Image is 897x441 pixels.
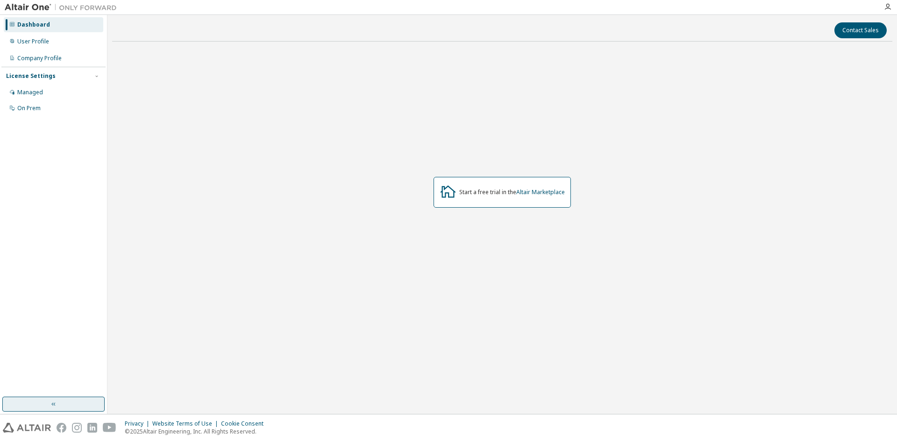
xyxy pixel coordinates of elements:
img: Altair One [5,3,121,12]
button: Contact Sales [834,22,887,38]
img: youtube.svg [103,423,116,433]
div: Cookie Consent [221,420,269,427]
div: Website Terms of Use [152,420,221,427]
div: On Prem [17,105,41,112]
a: Altair Marketplace [516,188,565,196]
img: instagram.svg [72,423,82,433]
div: User Profile [17,38,49,45]
div: Privacy [125,420,152,427]
img: altair_logo.svg [3,423,51,433]
p: © 2025 Altair Engineering, Inc. All Rights Reserved. [125,427,269,435]
div: Dashboard [17,21,50,28]
div: Start a free trial in the [459,189,565,196]
div: Company Profile [17,55,62,62]
div: Managed [17,89,43,96]
div: License Settings [6,72,56,80]
img: linkedin.svg [87,423,97,433]
img: facebook.svg [57,423,66,433]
